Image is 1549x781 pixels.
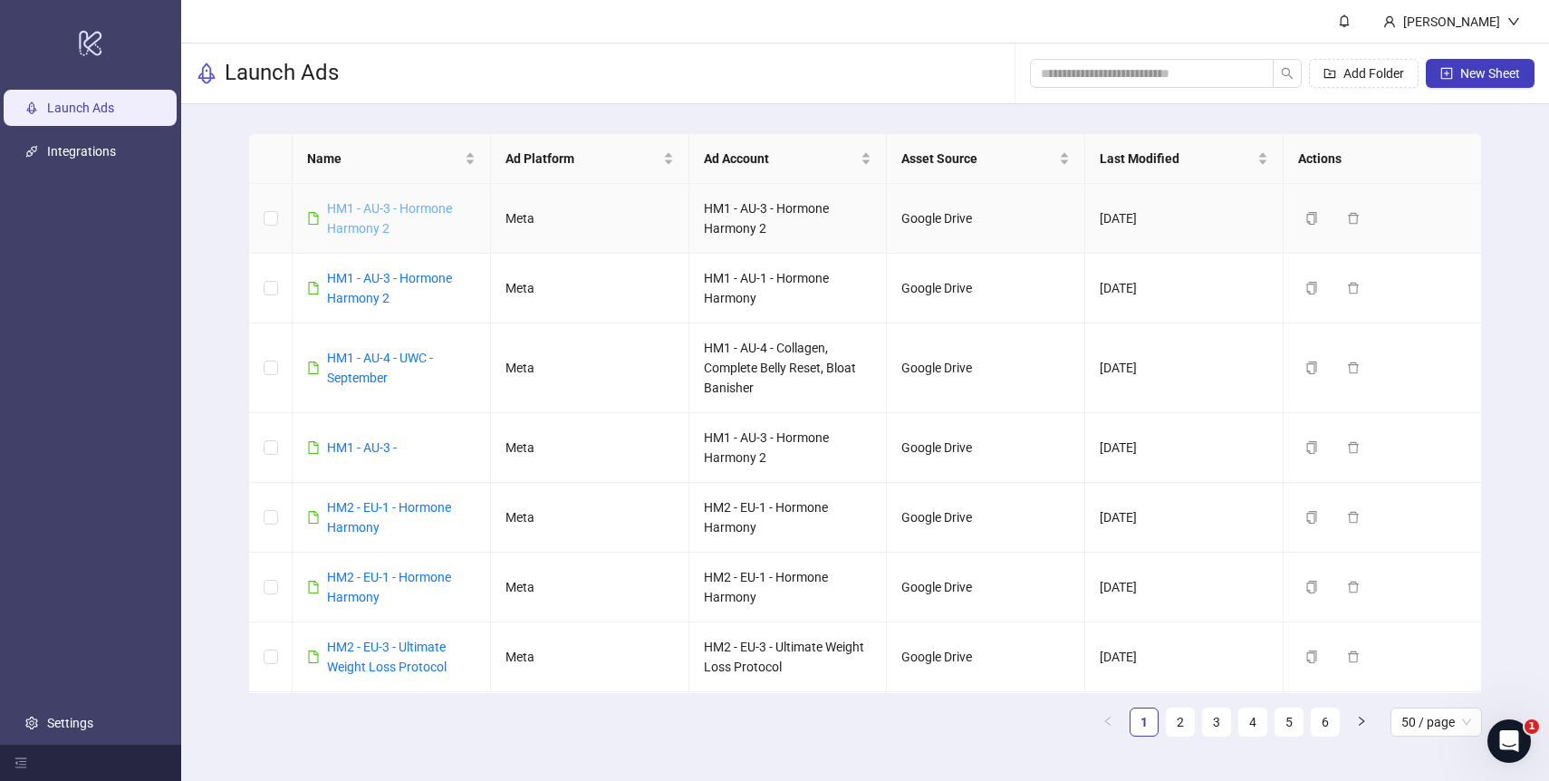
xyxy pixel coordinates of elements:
[1347,362,1360,374] span: delete
[307,282,320,294] span: file
[887,134,1085,184] th: Asset Source
[225,59,339,88] h3: Launch Ads
[1312,709,1339,736] a: 6
[1305,581,1318,593] span: copy
[689,692,888,762] td: HM2 - EU-3 - Ultimate Weight Loss Protocol
[491,622,689,692] td: Meta
[1305,441,1318,454] span: copy
[1093,708,1122,737] button: left
[1311,708,1340,737] li: 6
[1347,581,1360,593] span: delete
[307,441,320,454] span: file
[1238,708,1267,737] li: 4
[327,440,397,455] a: HM1 - AU-3 -
[1085,553,1284,622] td: [DATE]
[1305,362,1318,374] span: copy
[491,692,689,762] td: Meta
[307,362,320,374] span: file
[1343,66,1404,81] span: Add Folder
[1085,134,1284,184] th: Last Modified
[1347,511,1360,524] span: delete
[1085,692,1284,762] td: [DATE]
[1426,59,1535,88] button: New Sheet
[14,757,27,769] span: menu-fold
[491,134,689,184] th: Ad Platform
[1347,651,1360,663] span: delete
[47,101,114,115] a: Launch Ads
[1356,716,1367,727] span: right
[1347,441,1360,454] span: delete
[1401,709,1471,736] span: 50 / page
[1100,149,1254,169] span: Last Modified
[1507,15,1520,28] span: down
[1085,483,1284,553] td: [DATE]
[1396,12,1507,32] div: [PERSON_NAME]
[47,716,93,730] a: Settings
[1102,716,1113,727] span: left
[307,651,320,663] span: file
[1093,708,1122,737] li: Previous Page
[47,144,116,159] a: Integrations
[327,351,433,385] a: HM1 - AU-4 - UWC - September
[689,483,888,553] td: HM2 - EU-1 - Hormone Harmony
[1085,413,1284,483] td: [DATE]
[1281,67,1294,80] span: search
[1202,708,1231,737] li: 3
[491,254,689,323] td: Meta
[689,413,888,483] td: HM1 - AU-3 - Hormone Harmony 2
[1239,709,1266,736] a: 4
[689,622,888,692] td: HM2 - EU-3 - Ultimate Weight Loss Protocol
[887,553,1085,622] td: Google Drive
[307,149,461,169] span: Name
[491,413,689,483] td: Meta
[1338,14,1351,27] span: bell
[1323,67,1336,80] span: folder-add
[1284,134,1482,184] th: Actions
[327,500,451,535] a: HM2 - EU-1 - Hormone Harmony
[887,323,1085,413] td: Google Drive
[327,271,452,305] a: HM1 - AU-3 - Hormone Harmony 2
[1460,66,1520,81] span: New Sheet
[307,212,320,225] span: file
[1085,254,1284,323] td: [DATE]
[689,323,888,413] td: HM1 - AU-4 - Collagen, Complete Belly Reset, Bloat Banisher
[887,622,1085,692] td: Google Drive
[1130,709,1158,736] a: 1
[1275,708,1304,737] li: 5
[1305,651,1318,663] span: copy
[887,184,1085,254] td: Google Drive
[1166,708,1195,737] li: 2
[1347,282,1360,294] span: delete
[491,553,689,622] td: Meta
[307,581,320,593] span: file
[1167,709,1194,736] a: 2
[327,201,452,236] a: HM1 - AU-3 - Hormone Harmony 2
[491,483,689,553] td: Meta
[1390,708,1482,737] div: Page Size
[704,149,858,169] span: Ad Account
[689,254,888,323] td: HM1 - AU-1 - Hormone Harmony
[491,323,689,413] td: Meta
[196,63,217,84] span: rocket
[1085,622,1284,692] td: [DATE]
[1487,719,1531,763] iframe: Intercom live chat
[689,184,888,254] td: HM1 - AU-3 - Hormone Harmony 2
[1347,708,1376,737] button: right
[1347,212,1360,225] span: delete
[327,570,451,604] a: HM2 - EU-1 - Hormone Harmony
[505,149,659,169] span: Ad Platform
[1305,212,1318,225] span: copy
[1203,709,1230,736] a: 3
[1305,511,1318,524] span: copy
[1383,15,1396,28] span: user
[293,134,491,184] th: Name
[689,553,888,622] td: HM2 - EU-1 - Hormone Harmony
[1305,282,1318,294] span: copy
[689,134,888,184] th: Ad Account
[1130,708,1159,737] li: 1
[491,184,689,254] td: Meta
[1275,709,1303,736] a: 5
[887,254,1085,323] td: Google Drive
[887,483,1085,553] td: Google Drive
[1347,708,1376,737] li: Next Page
